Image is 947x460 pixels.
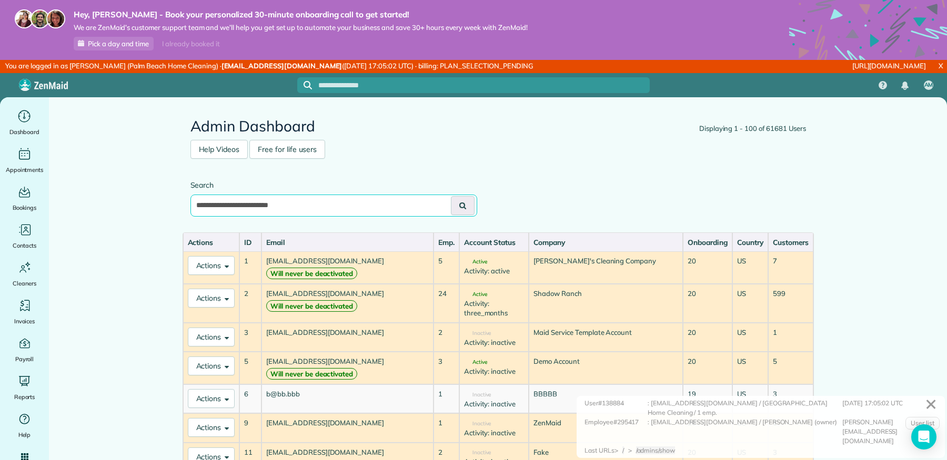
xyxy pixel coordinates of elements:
div: Activity: inactive [464,366,525,376]
span: Active [464,360,487,365]
td: Shadow Ranch [529,284,683,323]
td: [EMAIL_ADDRESS][DOMAIN_NAME] [261,284,434,323]
span: Active [464,259,487,264]
a: Pick a day and time [74,37,154,50]
a: Reports [4,373,45,402]
td: Maid Service Template Account [529,323,683,352]
a: Cleaners [4,259,45,289]
div: Onboarding [688,237,728,248]
span: /admins/show [636,446,676,454]
div: Activity: active [464,266,525,276]
span: Invoices [14,316,35,326]
a: Dashboard [4,108,45,137]
td: b@bb.bbb [261,384,434,413]
strong: Will never be deactivated [266,368,357,380]
div: Company [533,237,678,248]
div: [PERSON_NAME][EMAIL_ADDRESS][DOMAIN_NAME] [842,417,937,446]
td: 5 [239,352,261,384]
td: 2 [239,284,261,323]
td: 19 [683,384,732,413]
td: 5 [434,251,459,284]
a: Invoices [4,297,45,326]
button: Actions [188,389,235,408]
td: Demo Account [529,352,683,384]
td: 20 [683,352,732,384]
td: 5 [768,352,813,384]
strong: Will never be deactivated [266,300,357,312]
a: X [934,60,947,72]
a: [URL][DOMAIN_NAME] [852,62,926,70]
td: 1 [768,323,813,352]
td: [EMAIL_ADDRESS][DOMAIN_NAME] [261,413,434,442]
div: : [EMAIL_ADDRESS][DOMAIN_NAME] / [GEOGRAPHIC_DATA] Home Cleaning / 1 emp. [648,398,842,417]
span: Appointments [6,165,44,175]
div: Actions [188,237,235,248]
td: 20 [683,251,732,284]
td: 7 [768,251,813,284]
div: [DATE] 17:05:02 UTC [842,398,937,417]
span: Inactive [464,331,491,336]
td: 24 [434,284,459,323]
div: > > [614,446,679,455]
button: Actions [188,256,235,275]
button: Actions [188,418,235,437]
div: Last URLs [585,446,614,455]
strong: Hey, [PERSON_NAME] - Book your personalized 30-minute onboarding call to get started! [74,9,528,20]
span: Inactive [464,392,491,397]
a: Bookings [4,183,45,213]
td: US [732,323,768,352]
td: [EMAIL_ADDRESS][DOMAIN_NAME] [261,251,434,284]
div: Open Intercom Messenger [911,424,936,449]
div: Displaying 1 - 100 of 61681 Users [699,124,806,134]
td: 3 [768,384,813,413]
div: Activity: inactive [464,428,525,438]
div: Activity: inactive [464,399,525,409]
div: User#138884 [585,398,648,417]
div: I already booked it [156,37,226,50]
span: We are ZenMaid’s customer support team and we’ll help you get set up to automate your business an... [74,23,528,32]
span: Help [18,430,31,440]
span: Dashboard [9,127,39,137]
span: Payroll [15,354,34,364]
span: Pick a day and time [88,39,149,48]
div: Customers [773,237,809,248]
span: Inactive [464,450,491,455]
span: / [622,446,624,454]
div: Activity: inactive [464,338,525,347]
div: Employee#295417 [585,417,648,446]
td: US [732,251,768,284]
nav: Main [870,73,947,97]
a: Payroll [4,335,45,364]
strong: [EMAIL_ADDRESS][DOMAIN_NAME] [221,62,342,70]
td: 3 [434,352,459,384]
td: [PERSON_NAME]'s Cleaning Company [529,251,683,284]
td: BBBBB [529,384,683,413]
div: Emp. [438,237,455,248]
td: 599 [768,284,813,323]
img: michelle-19f622bdf1676172e81f8f8fba1fb50e276960ebfe0243fe18214015130c80e4.jpg [46,9,65,28]
a: Help [4,411,45,440]
label: Search [190,180,477,190]
button: Actions [188,356,235,375]
div: ID [244,237,257,248]
img: jorge-587dff0eeaa6aab1f244e6dc62b8924c3b6ad411094392a53c71c6c4a576187d.jpg [31,9,49,28]
td: 20 [683,284,732,323]
td: 9 [239,413,261,442]
button: Focus search [297,81,312,89]
a: Free for life users [249,140,325,159]
a: Contacts [4,221,45,251]
td: 2 [434,323,459,352]
div: Activity: three_months [464,299,525,318]
div: Notifications [894,74,916,97]
div: Country [737,237,763,248]
span: Contacts [13,240,36,251]
button: Actions [188,328,235,346]
td: 1 [434,384,459,413]
span: Bookings [13,202,37,213]
a: Appointments [4,146,45,175]
img: maria-72a9807cf96188c08ef61303f053569d2e2a8a1cde33d635c8a3ac13582a053d.jpg [15,9,34,28]
a: User list [905,417,940,430]
td: [EMAIL_ADDRESS][DOMAIN_NAME] [261,352,434,384]
h2: Admin Dashboard [190,118,806,135]
td: ZenMaid [529,413,683,442]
